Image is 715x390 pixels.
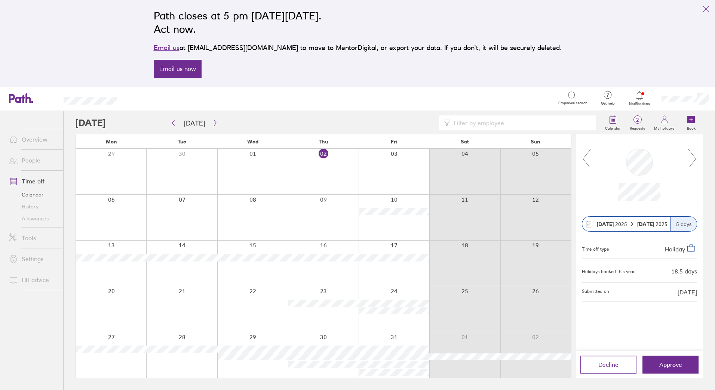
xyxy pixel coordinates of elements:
[3,201,63,213] a: History
[247,139,258,145] span: Wed
[597,221,614,227] strong: [DATE]
[650,124,679,131] label: My holidays
[582,289,609,295] span: Submitted on
[580,356,636,374] button: Decline
[637,221,668,227] span: 2025
[178,117,211,129] button: [DATE]
[319,139,328,145] span: Thu
[598,361,619,368] span: Decline
[154,44,179,52] a: Email us
[3,213,63,225] a: Allowances
[601,111,625,135] a: Calendar
[3,153,63,168] a: People
[3,272,63,287] a: HR advice
[3,189,63,201] a: Calendar
[461,139,469,145] span: Sat
[106,139,117,145] span: Mon
[3,230,63,245] a: Tools
[154,9,562,36] h2: Path closes at 5 pm [DATE][DATE]. Act now.
[451,116,592,130] input: Filter by employee
[670,217,697,231] div: 5 days
[679,111,703,135] a: Book
[637,221,656,227] strong: [DATE]
[671,268,697,275] div: 18.5 days
[625,117,650,123] span: 2
[582,244,609,253] div: Time off type
[531,139,540,145] span: Sun
[582,269,635,274] div: Holidays booked this year
[596,101,620,106] span: Get help
[3,251,63,266] a: Settings
[642,356,699,374] button: Approve
[137,95,156,101] div: Search
[3,174,63,189] a: Time off
[627,90,652,106] a: Notifications
[625,111,650,135] a: 2Requests
[625,124,650,131] label: Requests
[154,43,562,53] p: at [EMAIL_ADDRESS][DOMAIN_NAME] to move to MentorDigital, or export your data. If you don’t, it w...
[650,111,679,135] a: My holidays
[627,102,652,106] span: Notifications
[558,101,587,105] span: Employee search
[3,132,63,147] a: Overview
[154,60,202,78] a: Email us now
[178,139,186,145] span: Tue
[391,139,398,145] span: Fri
[665,245,685,253] span: Holiday
[659,361,682,368] span: Approve
[678,289,697,295] span: [DATE]
[601,124,625,131] label: Calendar
[597,221,627,227] span: 2025
[682,124,700,131] label: Book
